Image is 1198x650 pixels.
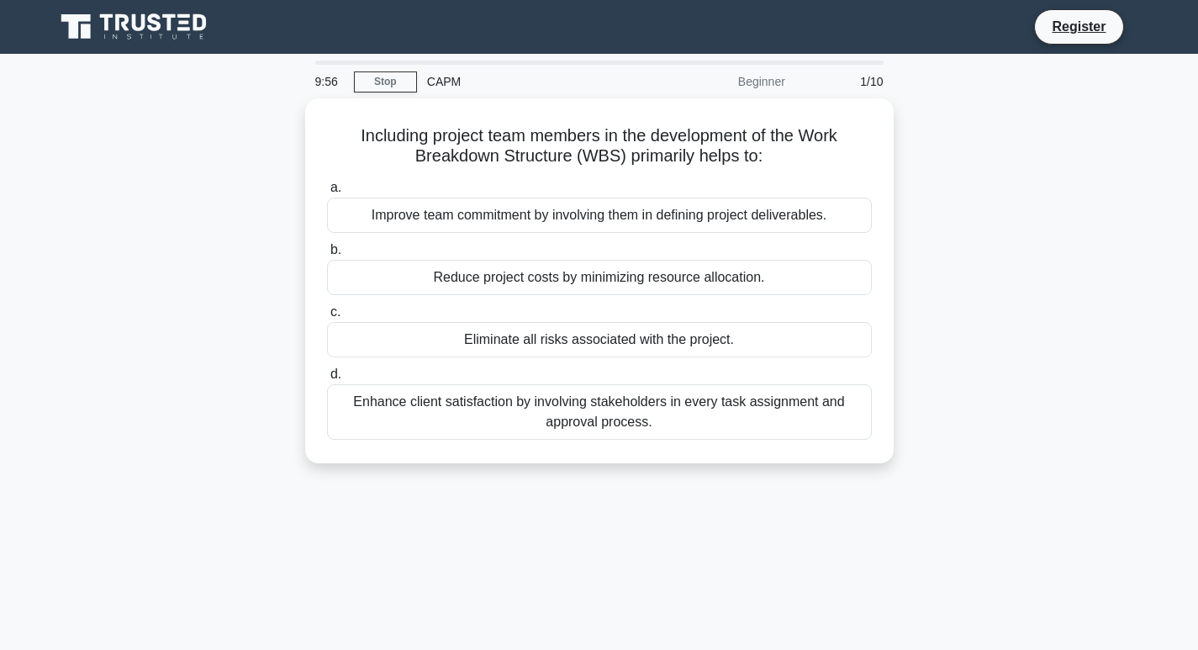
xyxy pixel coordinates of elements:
[305,65,354,98] div: 9:56
[327,322,872,357] div: Eliminate all risks associated with the project.
[330,304,340,319] span: c.
[795,65,894,98] div: 1/10
[327,384,872,440] div: Enhance client satisfaction by involving stakeholders in every task assignment and approval process.
[325,125,873,167] h5: Including project team members in the development of the Work Breakdown Structure (WBS) primarily...
[327,260,872,295] div: Reduce project costs by minimizing resource allocation.
[417,65,648,98] div: CAPM
[648,65,795,98] div: Beginner
[354,71,417,92] a: Stop
[330,367,341,381] span: d.
[330,180,341,194] span: a.
[330,242,341,256] span: b.
[327,198,872,233] div: Improve team commitment by involving them in defining project deliverables.
[1042,16,1116,37] a: Register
